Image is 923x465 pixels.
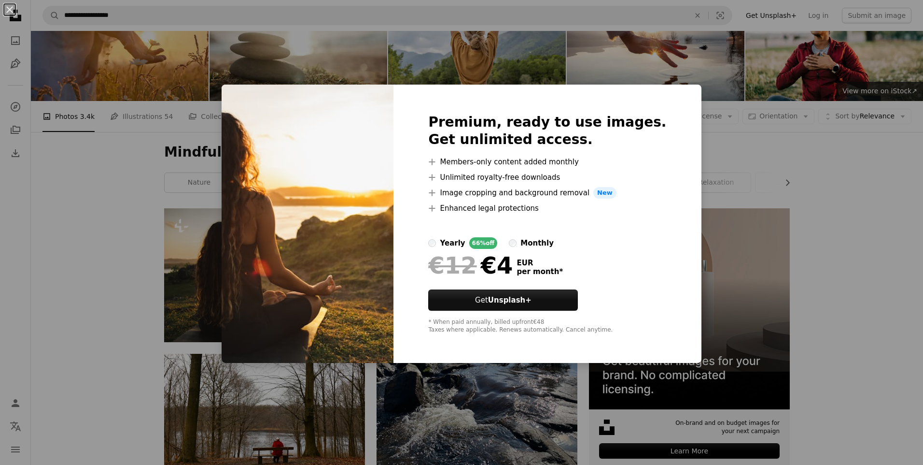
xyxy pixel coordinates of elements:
[593,187,616,199] span: New
[428,156,666,168] li: Members-only content added monthly
[520,237,554,249] div: monthly
[469,237,498,249] div: 66% off
[428,253,513,278] div: €4
[428,203,666,214] li: Enhanced legal protections
[428,290,578,311] button: GetUnsplash+
[428,172,666,183] li: Unlimited royalty-free downloads
[517,267,563,276] span: per month *
[428,239,436,247] input: yearly66%off
[517,259,563,267] span: EUR
[222,85,393,363] img: premium_photo-1682097476353-5dd9c79451a3
[488,296,531,305] strong: Unsplash+
[428,253,476,278] span: €12
[428,114,666,148] h2: Premium, ready to use images. Get unlimited access.
[428,187,666,199] li: Image cropping and background removal
[440,237,465,249] div: yearly
[509,239,517,247] input: monthly
[428,319,666,334] div: * When paid annually, billed upfront €48 Taxes where applicable. Renews automatically. Cancel any...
